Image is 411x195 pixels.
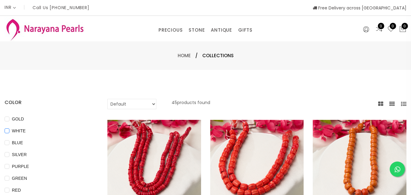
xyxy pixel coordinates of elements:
span: SILVER [9,151,29,158]
span: RED [9,187,23,193]
p: 45 products found [172,99,210,109]
span: / [195,52,198,59]
span: Free Delivery across [GEOGRAPHIC_DATA] [313,5,406,11]
a: 0 [375,26,383,33]
h4: COLOR [5,99,89,106]
a: PRECIOUS [158,26,183,35]
span: GREEN [9,175,30,182]
span: 0 [378,23,384,29]
span: BLUE [9,139,26,146]
a: STONE [189,26,205,35]
span: 0 [390,23,396,29]
a: 0 [387,26,395,33]
a: ANTIQUE [211,26,232,35]
span: Collections [202,52,234,59]
span: WHITE [9,127,28,134]
a: GIFTS [238,26,253,35]
span: 0 [402,23,408,29]
a: Home [178,52,191,59]
button: 0 [399,26,406,33]
p: Call Us [PHONE_NUMBER] [33,5,89,10]
span: PURPLE [9,163,31,170]
span: GOLD [9,116,26,122]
